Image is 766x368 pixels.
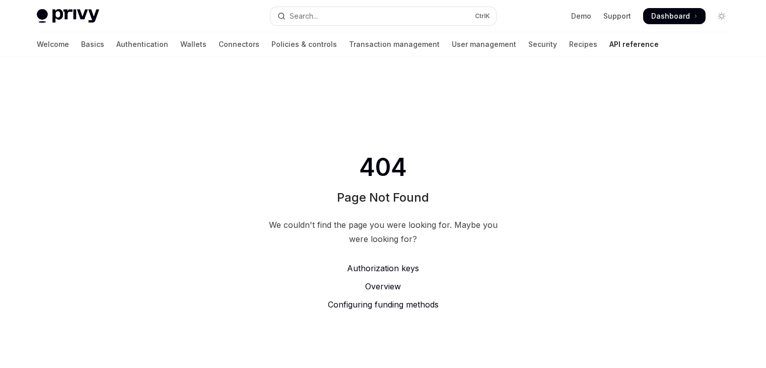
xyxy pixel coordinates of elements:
a: Policies & controls [271,32,337,56]
a: Support [603,11,631,21]
a: Security [528,32,557,56]
a: Basics [81,32,104,56]
span: Configuring funding methods [328,299,439,310]
a: API reference [609,32,659,56]
button: Toggle dark mode [714,8,730,24]
span: Ctrl K [475,12,490,20]
span: 404 [357,153,409,181]
a: Connectors [219,32,259,56]
a: Authentication [116,32,168,56]
div: Search... [290,10,318,22]
a: Wallets [180,32,206,56]
a: Dashboard [643,8,706,24]
a: Transaction management [349,32,440,56]
a: Demo [571,11,591,21]
span: Authorization keys [347,263,419,273]
a: Recipes [569,32,597,56]
a: Overview [264,280,502,292]
a: Welcome [37,32,69,56]
button: Open search [270,7,496,25]
a: User management [452,32,516,56]
h1: Page Not Found [337,190,429,206]
a: Configuring funding methods [264,298,502,311]
div: We couldn't find the page you were looking for. Maybe you were looking for? [264,218,502,246]
span: Dashboard [651,11,690,21]
a: Authorization keys [264,262,502,274]
span: Overview [365,281,401,291]
img: light logo [37,9,99,23]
